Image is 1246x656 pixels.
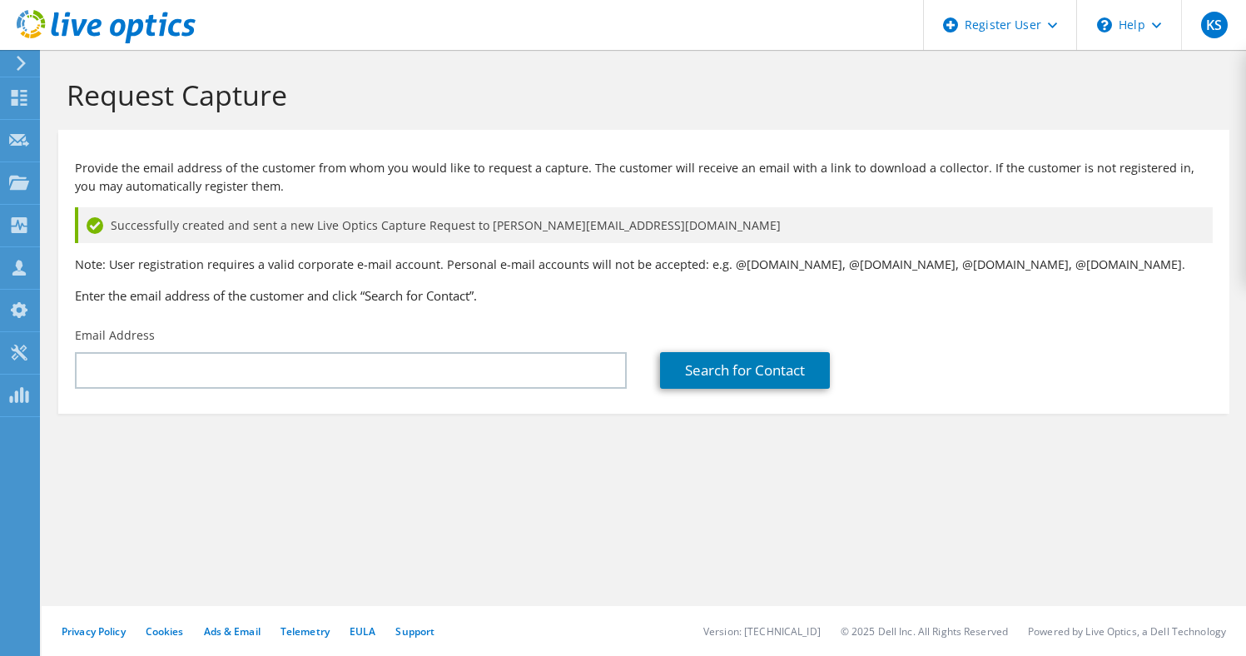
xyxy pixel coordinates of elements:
a: Privacy Policy [62,624,126,639]
a: Cookies [146,624,184,639]
a: Telemetry [280,624,330,639]
a: Search for Contact [660,352,830,389]
li: Version: [TECHNICAL_ID] [703,624,821,639]
h3: Enter the email address of the customer and click “Search for Contact”. [75,286,1213,305]
a: Support [395,624,434,639]
span: Successfully created and sent a new Live Optics Capture Request to [PERSON_NAME][EMAIL_ADDRESS][D... [111,216,781,235]
h1: Request Capture [67,77,1213,112]
li: © 2025 Dell Inc. All Rights Reserved [841,624,1008,639]
label: Email Address [75,327,155,344]
p: Provide the email address of the customer from whom you would like to request a capture. The cust... [75,159,1213,196]
span: KS [1201,12,1228,38]
p: Note: User registration requires a valid corporate e-mail account. Personal e-mail accounts will ... [75,256,1213,274]
li: Powered by Live Optics, a Dell Technology [1028,624,1226,639]
a: Ads & Email [204,624,261,639]
a: EULA [350,624,375,639]
svg: \n [1097,17,1112,32]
